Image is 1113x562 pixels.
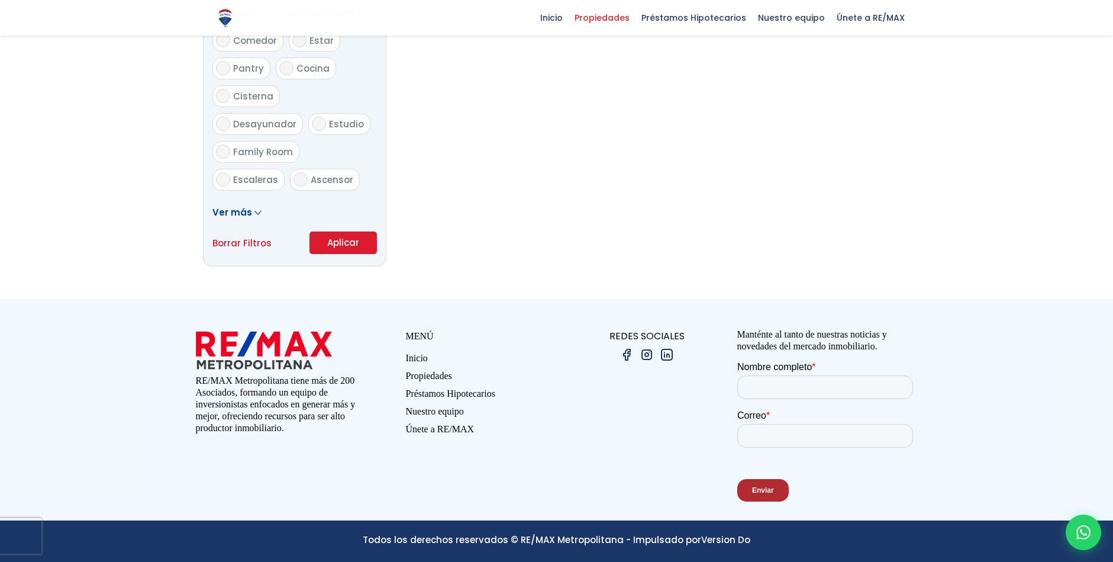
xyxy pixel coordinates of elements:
[233,174,278,186] span: Escaleras
[196,329,332,372] img: remax metropolitana logo
[309,232,377,254] button: Aplicar
[196,375,376,434] p: RE/MAX Metropolitana tiene más de 200 Asociados, formando un equipo de inversionistas enfocados e...
[406,406,557,423] a: Nuestro equipo
[701,534,750,546] a: Version Do
[406,352,557,370] a: Inicio
[311,174,353,186] span: Ascensor
[737,361,918,512] iframe: Form 0
[216,89,230,103] input: Cisterna
[233,34,277,47] span: Comedor
[233,146,293,158] span: Family Room
[215,8,235,28] img: Logo de REMAX
[292,33,307,47] input: Estar
[296,62,330,75] span: Cocina
[569,9,635,27] span: Propiedades
[216,117,230,131] input: Desayunador
[196,532,918,547] p: Todos los derechos reservados © RE/MAX Metropolitana - Impulsado por
[293,172,308,187] input: Ascensor
[406,329,557,343] p: MENÚ
[534,9,569,27] span: Inicio
[406,388,557,406] a: Préstamos Hipotecarios
[212,236,272,251] a: Borrar Filtros
[752,9,831,27] span: Nuestro equipo
[216,61,230,75] input: Pantry
[216,172,230,187] input: Escaleras
[233,90,273,102] span: Cisterna
[635,9,752,27] span: Préstamos Hipotecarios
[406,423,557,441] a: Únete a RE/MAX
[216,144,230,159] input: Family Room
[620,348,634,362] img: facebook.png
[212,206,262,219] a: Ver más
[216,33,230,47] input: Comedor
[660,348,674,362] img: linkedin.png
[329,118,364,130] span: Estudio
[312,117,326,131] input: Estudio
[309,34,334,47] span: Estar
[212,206,252,219] span: Ver más
[640,348,654,362] img: instagram.png
[233,62,264,75] span: Pantry
[406,370,557,388] a: Propiedades
[737,329,918,352] p: Manténte al tanto de nuestras noticias y novedades del mercado inmobiliario.
[233,118,296,130] span: Desayunador
[279,61,293,75] input: Cocina
[557,329,737,343] p: REDES SOCIALES
[831,9,911,27] span: Únete a RE/MAX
